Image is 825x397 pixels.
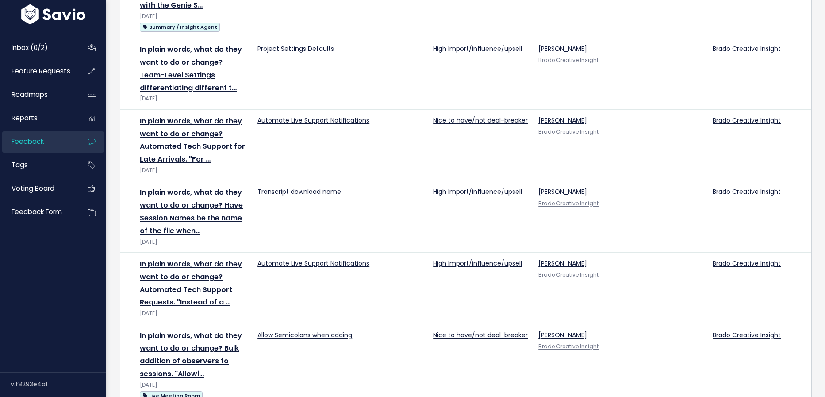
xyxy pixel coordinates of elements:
[12,113,38,123] span: Reports
[713,44,781,53] a: Brado Creative Insight
[140,187,243,235] a: In plain words, what do they want to do or change? Have Session Names be the name of the file when…
[2,38,73,58] a: Inbox (0/2)
[140,12,247,21] div: [DATE]
[2,202,73,222] a: Feedback form
[12,137,44,146] span: Feedback
[140,21,220,32] a: Summary / Insight Agent
[2,155,73,175] a: Tags
[140,166,247,175] div: [DATE]
[538,343,599,350] a: Brado Creative Insight
[433,116,528,125] a: Nice to have/not deal-breaker
[12,43,48,52] span: Inbox (0/2)
[433,187,522,196] a: High Import/influence/upsell
[140,381,247,390] div: [DATE]
[433,331,528,339] a: Nice to have/not deal-breaker
[257,187,341,196] a: Transcript download name
[713,187,781,196] a: Brado Creative Insight
[140,23,220,32] span: Summary / Insight Agent
[140,259,242,307] a: In plain words, what do they want to do or change? Automated Tech Support Requests. "Instead of a …
[713,259,781,268] a: Brado Creative Insight
[257,44,334,53] a: Project Settings Defaults
[140,309,247,318] div: [DATE]
[538,44,587,53] a: [PERSON_NAME]
[713,116,781,125] a: Brado Creative Insight
[257,116,369,125] a: Automate Live Support Notifications
[538,187,587,196] a: [PERSON_NAME]
[257,331,352,339] a: Allow Semicolons when adding
[19,4,88,24] img: logo-white.9d6f32f41409.svg
[140,116,245,164] a: In plain words, what do they want to do or change? Automated Tech Support for Late Arrivals. "For …
[538,116,587,125] a: [PERSON_NAME]
[713,331,781,339] a: Brado Creative Insight
[140,94,247,104] div: [DATE]
[538,128,599,135] a: Brado Creative Insight
[2,131,73,152] a: Feedback
[538,259,587,268] a: [PERSON_NAME]
[2,61,73,81] a: Feature Requests
[12,160,28,170] span: Tags
[12,66,70,76] span: Feature Requests
[2,85,73,105] a: Roadmaps
[2,108,73,128] a: Reports
[538,331,587,339] a: [PERSON_NAME]
[538,57,599,64] a: Brado Creative Insight
[140,44,242,93] a: In plain words, what do they want to do or change? Team-Level Settings differentiating different t…
[2,178,73,199] a: Voting Board
[433,259,522,268] a: High Import/influence/upsell
[12,184,54,193] span: Voting Board
[12,90,48,99] span: Roadmaps
[140,331,242,379] a: In plain words, what do they want to do or change? Bulk addition of observers to sessions. "Allowi…
[140,238,247,247] div: [DATE]
[433,44,522,53] a: High Import/influence/upsell
[538,200,599,207] a: Brado Creative Insight
[12,207,62,216] span: Feedback form
[11,373,106,396] div: v.f8293e4a1
[257,259,369,268] a: Automate Live Support Notifications
[538,271,599,278] a: Brado Creative Insight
